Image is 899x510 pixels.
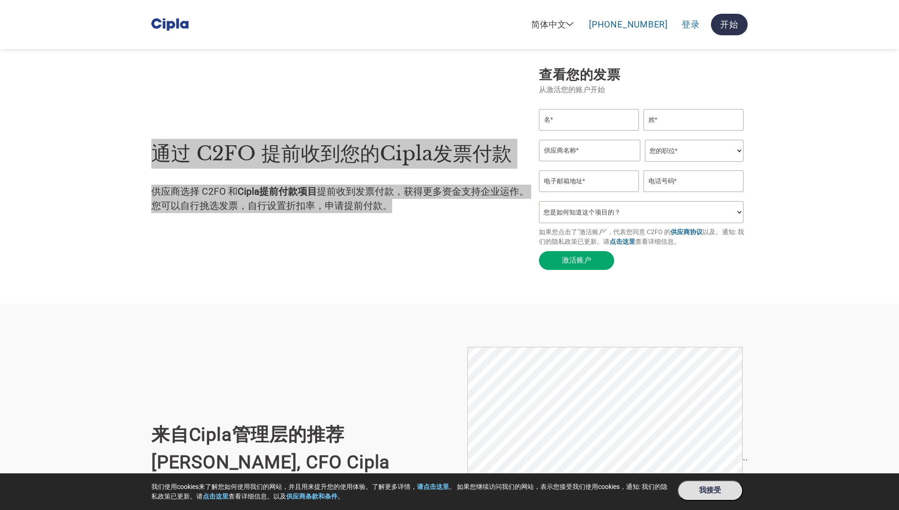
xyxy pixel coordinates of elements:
a: [PHONE_NUMBER] [589,19,668,30]
p: 我们使用cookies来了解您如何使用我们的网站，并且用来提升您的使用体验。了解更多详情， 。 如果您继续访问我们的网站，表示您接受我们使用cookies，通知: 我们的隐私政策已更新。请 查看... [151,482,668,501]
a: 点击这里 [203,493,228,500]
strong: Cipla提前付款项目 [238,186,317,197]
p: 供应商选择 C2FO 和 提前收到发票付款，获得更多资金支持企业运作。您可以自行挑选发票，自行设置折扣率，申请提前付款。 [151,185,530,213]
a: 供应商条款和条件 [286,493,338,500]
input: 电话号码* [644,170,744,192]
input: Invalid Email format [539,170,639,192]
a: 登录 [682,19,700,31]
h1: 通过 C2FO 提前收到您的Cipla发票付款 [151,139,530,169]
button: 激活账户 [539,251,614,270]
a: 请点击这里 [417,483,449,490]
a: 供应商协议 [671,228,703,236]
p: 如果您点击了"激活账户"，代表您同意 C2FO 的 以及。通知: 我们的隐私政策已更新。请 查看详细信息。 [539,227,748,247]
a: 开始 [711,14,748,35]
img: Cipla [151,12,189,35]
p: 从激活您的账户开始 [539,84,748,95]
button: 我接受 [677,480,743,501]
select: Title/Role [645,140,744,162]
h3: 查看您的发票 [539,66,748,84]
a: 点击这里 [610,238,635,245]
input: 供应商名称* [539,140,640,161]
h3: 来自Cipla管理层的推荐 [PERSON_NAME], CFO Cipla [151,421,450,476]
